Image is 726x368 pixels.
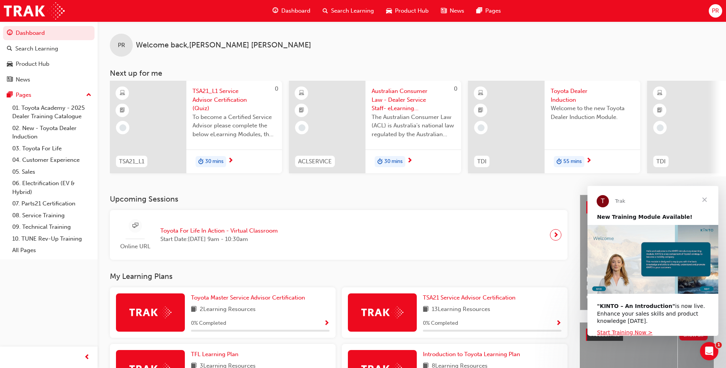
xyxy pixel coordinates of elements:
span: learningRecordVerb_NONE-icon [299,124,305,131]
a: 0TSA21_L1TSA21_L1 Service Advisor Certification (Quiz)To become a Certified Service Advisor pleas... [110,81,282,173]
a: 0ACLSERVICEAustralian Consumer Law - Dealer Service Staff- eLearning ModuleThe Australian Consume... [289,81,461,173]
h3: Next up for me [98,69,726,78]
img: Trak [129,306,171,318]
span: book-icon [191,305,197,314]
span: 30 mins [205,157,224,166]
span: 0 [275,85,278,92]
iframe: Intercom live chat message [587,186,718,336]
span: 1 [716,342,722,348]
span: Australian Consumer Law - Dealer Service Staff- eLearning Module [372,87,455,113]
span: TSA21 Service Advisor Certification [423,294,516,301]
span: duration-icon [198,157,204,167]
button: Pages [3,88,95,102]
a: news-iconNews [435,3,470,19]
span: guage-icon [7,30,13,37]
h3: My Learning Plans [110,272,568,281]
span: book-icon [423,305,429,314]
span: The Australian Consumer Law (ACL) is Australia's national law regulated by the Australian Competi... [372,113,455,139]
span: Toyota Dealer Induction [551,87,634,104]
span: TSA21_L1 [119,157,144,166]
span: booktick-icon [478,106,483,116]
button: DashboardSearch LearningProduct HubNews [3,24,95,88]
span: Start Date: [DATE] 9am - 10:30am [160,235,278,244]
a: 10. TUNE Rev-Up Training [9,233,95,245]
span: 13 Learning Resources [432,305,490,314]
span: learningResourceType_ELEARNING-icon [120,88,125,98]
span: TFL Learning Plan [191,351,238,358]
div: Product Hub [16,60,49,68]
a: Introduction to Toyota Learning Plan [423,350,523,359]
a: Online URLToyota For Life In Action - Virtual ClassroomStart Date:[DATE] 9am - 10:30am [116,216,561,254]
span: TDI [656,157,666,166]
span: PR [118,41,125,50]
span: Welcome to the new Toyota Dealer Induction Module. [551,104,634,121]
span: next-icon [407,158,413,164]
div: Pages [16,91,31,99]
a: Toyota Master Service Advisor Certification [191,293,308,302]
a: 06. Electrification (EV & Hybrid) [9,177,95,198]
span: search-icon [323,6,328,16]
h3: Upcoming Sessions [110,195,568,204]
a: Latest NewsShow all [586,201,707,213]
span: up-icon [86,90,91,100]
span: learningResourceType_ELEARNING-icon [299,88,304,98]
span: duration-icon [556,157,562,167]
a: pages-iconPages [470,3,507,19]
span: Welcome to your new Training Resource Centre [586,266,707,283]
span: prev-icon [84,353,90,362]
span: learningRecordVerb_NONE-icon [478,124,485,131]
span: Product Hub [395,7,429,15]
a: Product Hub [3,57,95,71]
span: next-icon [586,158,592,164]
span: Welcome back , [PERSON_NAME] [PERSON_NAME] [136,41,311,50]
a: car-iconProduct Hub [380,3,435,19]
a: Search Learning [3,42,95,56]
span: learningResourceType_ELEARNING-icon [657,88,662,98]
span: booktick-icon [120,106,125,116]
a: Trak [4,2,65,20]
a: 05. Sales [9,166,95,178]
a: guage-iconDashboard [266,3,317,19]
a: Product HubShow all [586,329,708,341]
a: News [3,73,95,87]
a: 09. Technical Training [9,221,95,233]
span: PR [712,7,719,15]
span: TDI [477,157,486,166]
button: Show Progress [324,319,330,328]
a: TFL Learning Plan [191,350,241,359]
span: booktick-icon [657,106,662,116]
span: booktick-icon [299,106,304,116]
a: 02. New - Toyota Dealer Induction [9,122,95,143]
span: Toyota Master Service Advisor Certification [191,294,305,301]
button: PR [709,4,722,18]
span: Show Progress [324,320,330,327]
span: 0 % Completed [191,319,226,328]
span: next-icon [228,158,233,164]
a: 04. Customer Experience [9,154,95,166]
span: News [450,7,464,15]
span: 55 mins [563,157,582,166]
span: guage-icon [272,6,278,16]
span: pages-icon [476,6,482,16]
span: Introduction to Toyota Learning Plan [423,351,520,358]
span: Online URL [116,242,154,251]
a: search-iconSearch Learning [317,3,380,19]
span: 0 [454,85,457,92]
a: TSA21 Service Advisor Certification [423,293,519,302]
a: Dashboard [3,26,95,40]
span: learningResourceType_ELEARNING-icon [478,88,483,98]
span: next-icon [553,230,559,240]
span: Dashboard [281,7,310,15]
div: Search Learning [15,44,58,53]
span: Show Progress [556,320,561,327]
span: Revolutionise the way you access and manage your learning resources. [586,283,707,301]
span: pages-icon [7,92,13,99]
span: TSA21_L1 Service Advisor Certification (Quiz) [193,87,276,113]
span: search-icon [7,46,12,52]
span: Pages [485,7,501,15]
